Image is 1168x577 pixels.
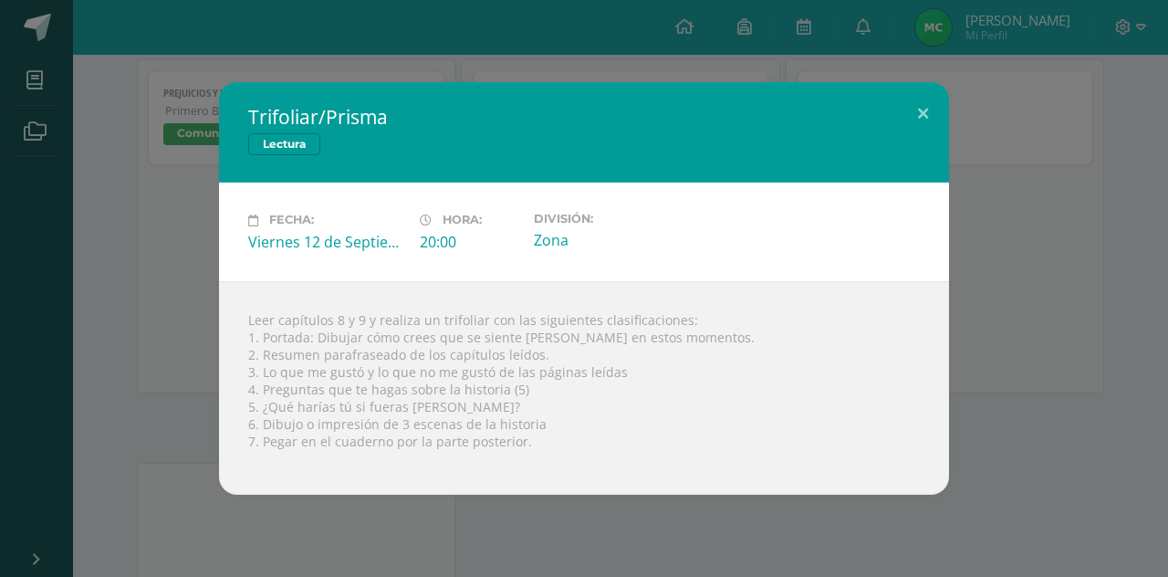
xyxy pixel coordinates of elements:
div: Viernes 12 de Septiembre [248,232,405,252]
div: 20:00 [420,232,519,252]
span: Fecha: [269,214,314,227]
h2: Trifoliar/Prisma [248,104,920,130]
div: Zona [534,230,691,250]
span: Lectura [248,133,320,155]
button: Close (Esc) [897,82,949,144]
div: Leer capítulos 8 y 9 y realiza un trifoliar con las siguientes clasificaciones: 1. Portada: Dibuj... [219,281,949,495]
span: Hora: [443,214,482,227]
label: División: [534,212,691,226]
